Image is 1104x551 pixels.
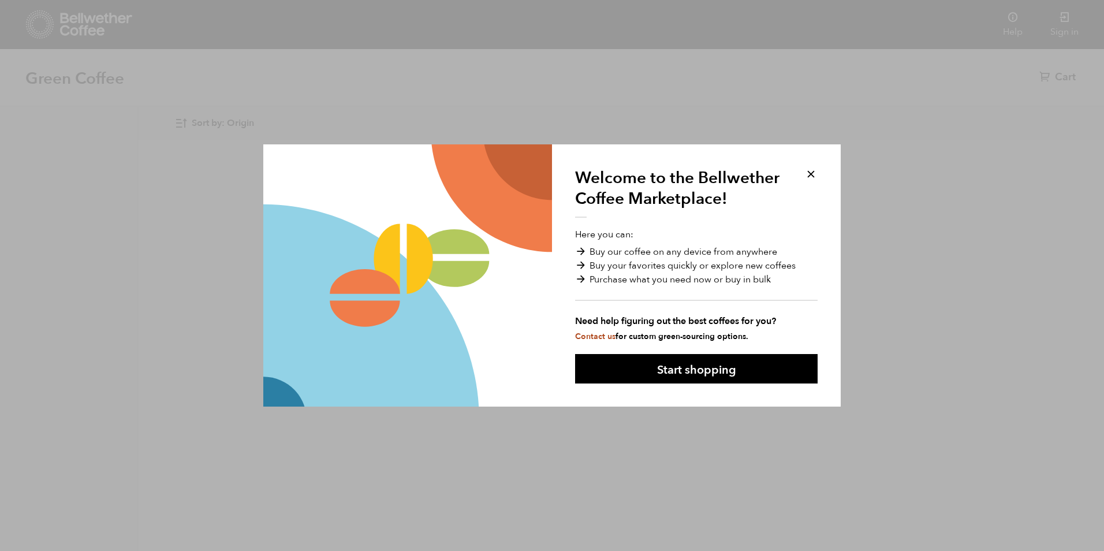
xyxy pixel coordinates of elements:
li: Purchase what you need now or buy in bulk [575,273,818,286]
p: Here you can: [575,228,818,342]
h1: Welcome to the Bellwether Coffee Marketplace! [575,167,789,218]
li: Buy our coffee on any device from anywhere [575,245,818,259]
button: Start shopping [575,354,818,384]
strong: Need help figuring out the best coffees for you? [575,314,818,328]
li: Buy your favorites quickly or explore new coffees [575,259,818,273]
a: Contact us [575,331,616,342]
small: for custom green-sourcing options. [575,331,748,342]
